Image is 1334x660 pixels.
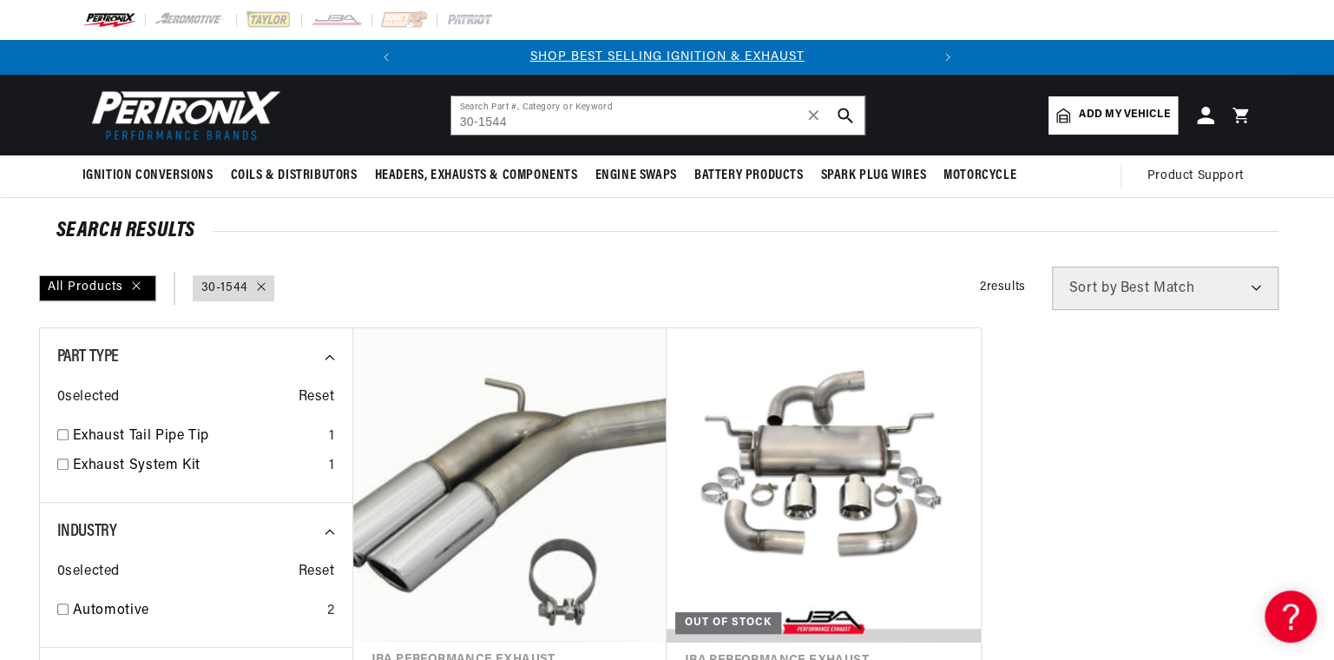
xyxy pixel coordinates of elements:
img: Pertronix [82,85,282,145]
select: Sort by [1052,267,1278,310]
span: 2 results [980,280,1026,294]
span: 0 selected [57,561,120,584]
summary: Ignition Conversions [82,155,222,196]
summary: Product Support [1147,155,1252,197]
span: Motorcycle [943,167,1016,185]
button: search button [826,96,864,135]
summary: Engine Swaps [587,155,686,196]
input: Search Part #, Category or Keyword [451,96,864,135]
span: Coils & Distributors [231,167,358,185]
span: Add my vehicle [1079,107,1169,123]
a: 30-1544 [201,279,248,298]
summary: Spark Plug Wires [812,155,935,196]
span: Reset [299,561,335,584]
slideshow-component: Translation missing: en.sections.announcements.announcement_bar [39,40,1296,75]
button: Translation missing: en.sections.announcements.next_announcement [930,40,965,75]
div: 1 [329,455,335,478]
div: 1 of 2 [404,48,930,67]
span: Ignition Conversions [82,167,214,185]
span: Sort by [1069,281,1117,295]
div: 2 [327,600,335,623]
button: Translation missing: en.sections.announcements.previous_announcement [369,40,404,75]
div: 1 [329,426,335,448]
a: SHOP BEST SELLING IGNITION & EXHAUST [530,50,805,63]
span: Spark Plug Wires [820,167,926,185]
span: Battery Products [694,167,804,185]
div: Announcement [404,48,930,67]
span: Reset [299,386,335,409]
span: Engine Swaps [595,167,677,185]
a: Exhaust Tail Pipe Tip [73,426,322,448]
span: Part Type [57,348,119,366]
summary: Headers, Exhausts & Components [366,155,587,196]
summary: Battery Products [686,155,812,196]
span: 0 selected [57,386,120,409]
a: Exhaust System Kit [73,455,322,478]
summary: Motorcycle [935,155,1025,196]
div: SEARCH RESULTS [56,222,1278,240]
div: All Products [39,275,156,301]
span: Product Support [1147,167,1244,186]
span: Industry [57,523,117,540]
span: Headers, Exhausts & Components [375,167,578,185]
a: Automotive [73,600,320,623]
a: Add my vehicle [1048,96,1177,135]
summary: Coils & Distributors [222,155,366,196]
